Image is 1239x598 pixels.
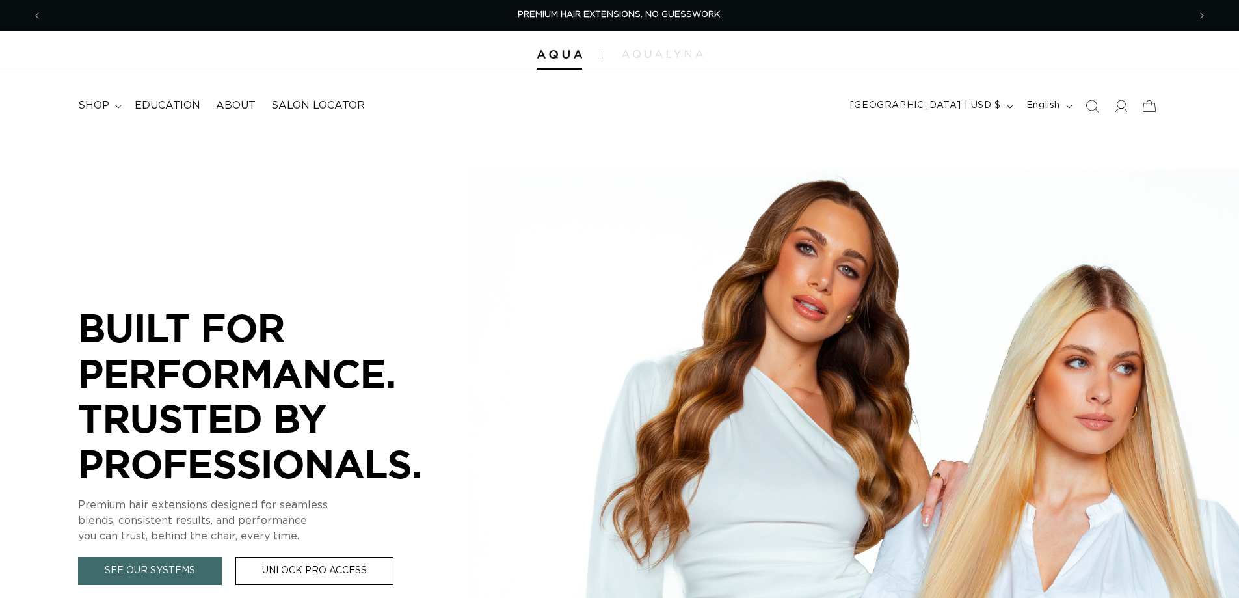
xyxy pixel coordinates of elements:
[78,497,468,544] p: Premium hair extensions designed for seamless blends, consistent results, and performance you can...
[622,50,703,58] img: aqualyna.com
[127,91,208,120] a: Education
[1078,92,1106,120] summary: Search
[1019,94,1078,118] button: English
[70,91,127,120] summary: shop
[23,3,51,28] button: Previous announcement
[850,99,1001,113] span: [GEOGRAPHIC_DATA] | USD $
[271,99,365,113] span: Salon Locator
[1026,99,1060,113] span: English
[208,91,263,120] a: About
[78,305,468,486] p: BUILT FOR PERFORMANCE. TRUSTED BY PROFESSIONALS.
[78,557,222,585] a: See Our Systems
[842,94,1019,118] button: [GEOGRAPHIC_DATA] | USD $
[518,10,722,19] span: PREMIUM HAIR EXTENSIONS. NO GUESSWORK.
[135,99,200,113] span: Education
[78,99,109,113] span: shop
[216,99,256,113] span: About
[1188,3,1216,28] button: Next announcement
[263,91,373,120] a: Salon Locator
[537,50,582,59] img: Aqua Hair Extensions
[235,557,393,585] a: Unlock Pro Access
